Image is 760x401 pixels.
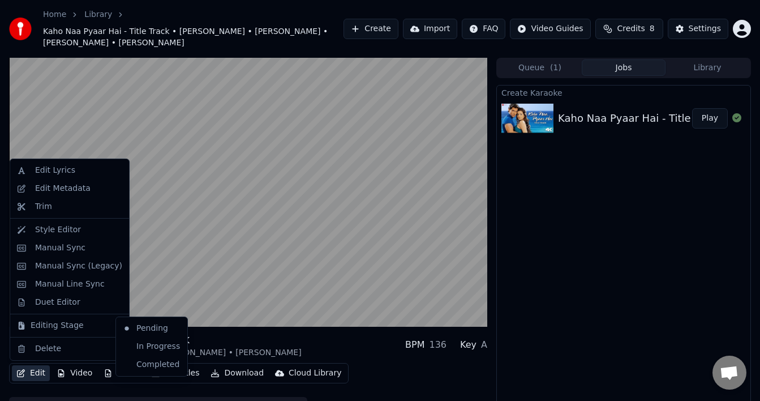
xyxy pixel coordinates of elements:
div: Style Editor [35,224,81,236]
div: A [481,338,487,352]
div: Obrolan terbuka [712,356,746,390]
div: Create Karaoke [497,86,750,99]
div: Editing Stage [12,317,127,335]
div: Pending [118,319,185,338]
button: Library [665,59,749,76]
button: Queue [498,59,582,76]
span: Credits [617,23,645,35]
button: Create [343,19,398,39]
button: FAQ [462,19,505,39]
div: Trim [35,201,52,212]
button: Jobs [582,59,665,76]
button: Video [52,365,97,381]
button: Audio [99,365,144,381]
div: Edit Lyrics [35,165,75,176]
div: Cloud Library [289,368,341,379]
div: Manual Sync (Legacy) [35,261,122,272]
div: Duet Editor [35,297,80,308]
span: 8 [650,23,655,35]
button: Import [403,19,457,39]
nav: breadcrumb [43,9,343,49]
div: Settings [689,23,721,35]
div: Manual Line Sync [35,279,105,290]
button: Settings [668,19,728,39]
img: youka [9,18,32,40]
div: In Progress [118,338,185,356]
div: 136 [429,338,446,352]
div: [PERSON_NAME] • [PERSON_NAME] • [PERSON_NAME] • [PERSON_NAME] [9,347,302,359]
span: ( 1 ) [550,62,561,74]
div: BPM [405,338,424,352]
div: Manual Sync [35,242,85,254]
div: Kaho Naa Pyaar Hai - Title Track [9,331,302,347]
div: Edit Metadata [35,183,91,194]
button: Credits8 [595,19,663,39]
button: Edit [12,365,50,381]
a: Library [84,9,112,20]
div: Key [460,338,476,352]
span: Kaho Naa Pyaar Hai - Title Track • [PERSON_NAME] • [PERSON_NAME] • [PERSON_NAME] • [PERSON_NAME] [43,26,343,49]
button: Video Guides [510,19,590,39]
div: Completed [118,356,185,374]
button: Play [692,108,728,129]
div: Delete [35,343,61,355]
a: Home [43,9,66,20]
button: Download [206,365,268,381]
